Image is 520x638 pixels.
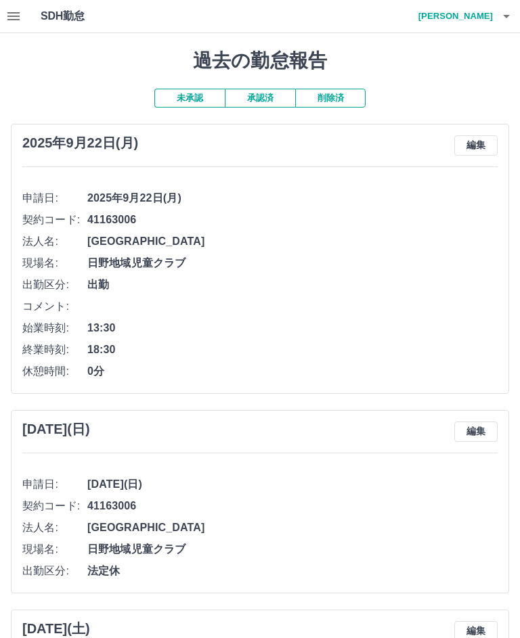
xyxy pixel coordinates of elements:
[11,49,509,72] h1: 過去の勤怠報告
[22,255,87,271] span: 現場名:
[22,520,87,536] span: 法人名:
[22,363,87,380] span: 休憩時間:
[22,621,90,637] h3: [DATE](土)
[87,320,498,336] span: 13:30
[87,520,498,536] span: [GEOGRAPHIC_DATA]
[295,89,366,108] button: 削除済
[87,498,498,514] span: 41163006
[22,320,87,336] span: 始業時刻:
[22,277,87,293] span: 出勤区分:
[154,89,225,108] button: 未承認
[22,342,87,358] span: 終業時刻:
[22,190,87,206] span: 申請日:
[87,563,498,579] span: 法定休
[22,498,87,514] span: 契約コード:
[87,541,498,557] span: 日野地域児童クラブ
[22,563,87,579] span: 出勤区分:
[22,541,87,557] span: 現場名:
[87,233,498,250] span: [GEOGRAPHIC_DATA]
[87,212,498,228] span: 41163006
[22,135,138,151] h3: 2025年9月22日(月)
[87,190,498,206] span: 2025年9月22日(月)
[22,421,90,437] h3: [DATE](日)
[87,342,498,358] span: 18:30
[454,135,498,156] button: 編集
[454,421,498,442] button: 編集
[225,89,295,108] button: 承認済
[22,476,87,493] span: 申請日:
[87,363,498,380] span: 0分
[22,212,87,228] span: 契約コード:
[22,233,87,250] span: 法人名:
[87,255,498,271] span: 日野地域児童クラブ
[87,476,498,493] span: [DATE](日)
[87,277,498,293] span: 出勤
[22,298,87,315] span: コメント:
